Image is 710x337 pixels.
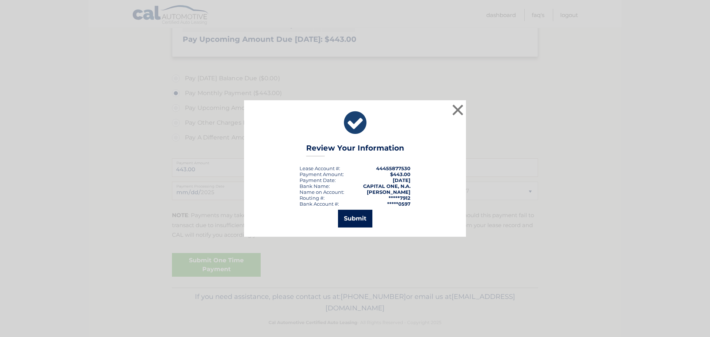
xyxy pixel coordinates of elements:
[300,165,340,171] div: Lease Account #:
[363,183,410,189] strong: CAPITAL ONE, N.A.
[376,165,410,171] strong: 44455877530
[300,201,339,207] div: Bank Account #:
[300,177,335,183] span: Payment Date
[300,183,330,189] div: Bank Name:
[306,144,404,156] h3: Review Your Information
[450,102,465,117] button: ×
[390,171,410,177] span: $443.00
[300,177,336,183] div: :
[300,195,325,201] div: Routing #:
[300,171,344,177] div: Payment Amount:
[300,189,344,195] div: Name on Account:
[393,177,410,183] span: [DATE]
[367,189,410,195] strong: [PERSON_NAME]
[338,210,372,228] button: Submit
